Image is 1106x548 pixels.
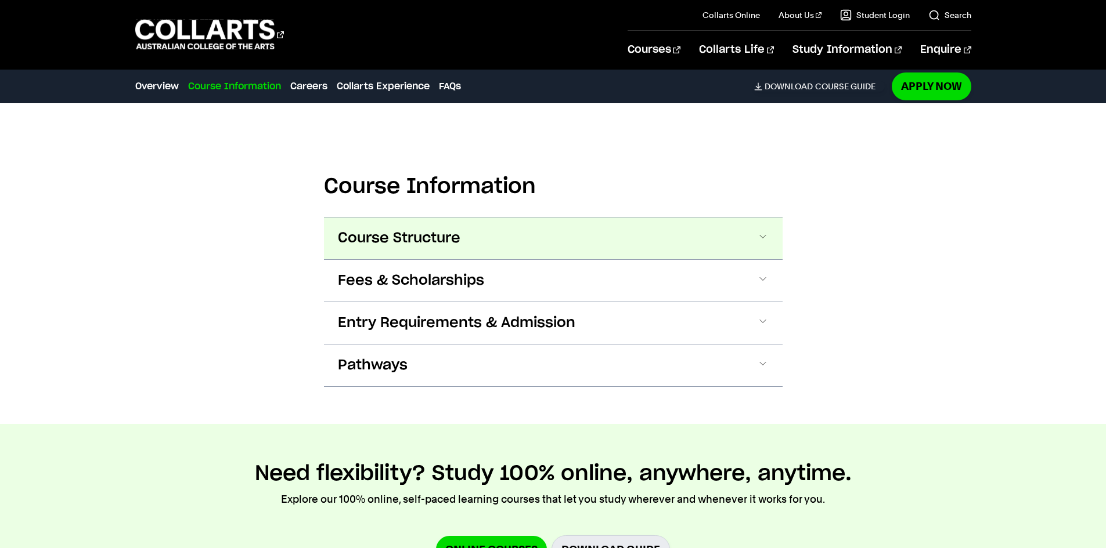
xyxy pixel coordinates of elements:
[324,260,783,302] button: Fees & Scholarships
[628,31,680,69] a: Courses
[779,9,822,21] a: About Us
[255,461,852,487] h2: Need flexibility? Study 100% online, anywhere, anytime.
[338,271,484,290] span: Fees & Scholarships
[324,217,783,259] button: Course Structure
[338,314,575,332] span: Entry Requirements & Admission
[281,491,825,507] p: Explore our 100% online, self-paced learning courses that let you study wherever and whenever it ...
[290,79,327,93] a: Careers
[135,79,179,93] a: Overview
[702,9,760,21] a: Collarts Online
[135,18,284,51] div: Go to homepage
[765,81,813,92] span: Download
[792,31,902,69] a: Study Information
[754,81,885,92] a: DownloadCourse Guide
[338,229,460,248] span: Course Structure
[188,79,281,93] a: Course Information
[928,9,971,21] a: Search
[338,356,408,375] span: Pathways
[324,174,783,199] h2: Course Information
[892,72,971,100] a: Apply Now
[439,79,461,93] a: FAQs
[337,79,430,93] a: Collarts Experience
[699,31,774,69] a: Collarts Life
[324,344,783,386] button: Pathways
[840,9,910,21] a: Student Login
[920,31,971,69] a: Enquire
[324,302,783,344] button: Entry Requirements & Admission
